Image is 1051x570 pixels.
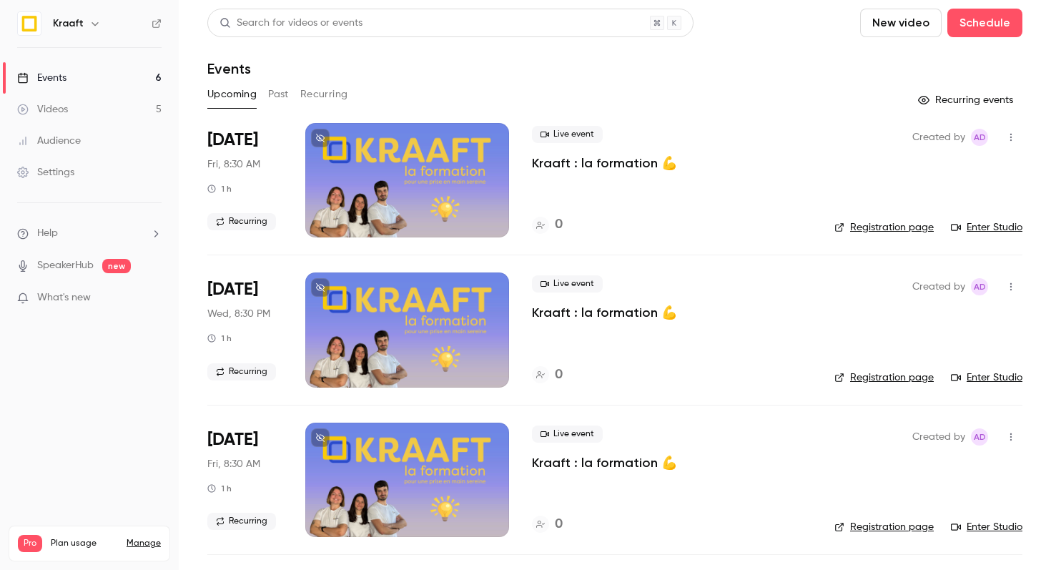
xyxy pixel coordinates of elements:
span: What's new [37,290,91,305]
span: Ad [974,428,986,446]
span: [DATE] [207,129,258,152]
a: SpeakerHub [37,258,94,273]
h4: 0 [555,365,563,385]
li: help-dropdown-opener [17,226,162,241]
div: Videos [17,102,68,117]
span: Alice de Guyenro [971,278,988,295]
span: Ad [974,278,986,295]
h4: 0 [555,215,563,235]
button: Recurring [300,83,348,106]
span: Created by [912,428,965,446]
span: new [102,259,131,273]
span: Created by [912,278,965,295]
div: Events [17,71,66,85]
span: Live event [532,126,603,143]
h4: 0 [555,515,563,534]
h1: Events [207,60,251,77]
a: 0 [532,365,563,385]
button: Recurring events [912,89,1022,112]
span: Help [37,226,58,241]
div: Sep 19 Fri, 8:30 AM (Europe/Paris) [207,123,282,237]
span: [DATE] [207,278,258,301]
span: Recurring [207,513,276,530]
a: Enter Studio [951,370,1022,385]
a: Kraaft : la formation 💪 [532,154,677,172]
a: Registration page [834,220,934,235]
span: Live event [532,275,603,293]
span: Plan usage [51,538,118,549]
span: Wed, 8:30 PM [207,307,270,321]
a: Registration page [834,520,934,534]
div: Oct 17 Fri, 8:30 AM (Europe/Paris) [207,423,282,537]
span: [DATE] [207,428,258,451]
a: Registration page [834,370,934,385]
span: Created by [912,129,965,146]
button: Past [268,83,289,106]
div: Settings [17,165,74,180]
button: Upcoming [207,83,257,106]
span: Fri, 8:30 AM [207,457,260,471]
span: Ad [974,129,986,146]
span: Alice de Guyenro [971,129,988,146]
div: 1 h [207,483,232,494]
div: 1 h [207,183,232,195]
div: Oct 1 Wed, 8:30 PM (Europe/Paris) [207,272,282,387]
a: 0 [532,515,563,534]
button: New video [860,9,942,37]
a: Kraaft : la formation 💪 [532,454,677,471]
a: Manage [127,538,161,549]
span: Pro [18,535,42,552]
a: Enter Studio [951,220,1022,235]
div: 1 h [207,333,232,344]
a: 0 [532,215,563,235]
span: Alice de Guyenro [971,428,988,446]
span: Recurring [207,363,276,380]
span: Live event [532,426,603,443]
span: Recurring [207,213,276,230]
div: Search for videos or events [219,16,362,31]
a: Enter Studio [951,520,1022,534]
a: Kraaft : la formation 💪 [532,304,677,321]
div: Audience [17,134,81,148]
span: Fri, 8:30 AM [207,157,260,172]
button: Schedule [947,9,1022,37]
img: Kraaft [18,12,41,35]
iframe: Noticeable Trigger [144,292,162,305]
h6: Kraaft [53,16,84,31]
